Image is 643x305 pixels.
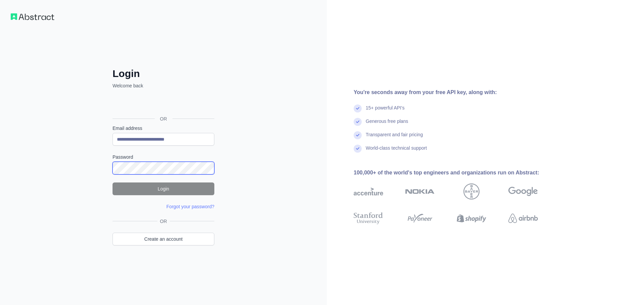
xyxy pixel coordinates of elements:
img: check mark [354,131,362,139]
div: World-class technical support [366,145,427,158]
a: Forgot your password? [166,204,214,209]
img: Workflow [11,13,54,20]
div: Transparent and fair pricing [366,131,423,145]
img: airbnb [508,211,538,226]
label: Password [113,154,214,160]
img: accenture [354,183,383,200]
div: 15+ powerful API's [366,104,405,118]
div: Generous free plans [366,118,408,131]
button: Login [113,182,214,195]
div: 100,000+ of the world's top engineers and organizations run on Abstract: [354,169,559,177]
img: stanford university [354,211,383,226]
h2: Login [113,68,214,80]
img: check mark [354,118,362,126]
img: check mark [354,145,362,153]
a: Create an account [113,233,214,245]
span: OR [155,116,172,122]
label: Email address [113,125,214,132]
p: Welcome back [113,82,214,89]
img: check mark [354,104,362,112]
span: OR [157,218,170,225]
img: payoneer [405,211,435,226]
img: nokia [405,183,435,200]
iframe: Sign in with Google Button [109,96,216,111]
img: google [508,183,538,200]
img: shopify [457,211,486,226]
div: You're seconds away from your free API key, along with: [354,88,559,96]
img: bayer [463,183,480,200]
